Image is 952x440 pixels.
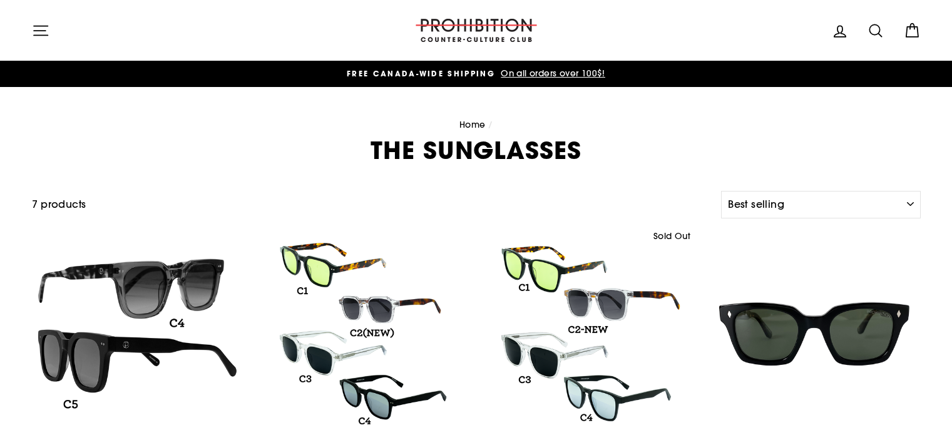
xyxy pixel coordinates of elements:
img: PROHIBITION COUNTER-CULTURE CLUB [414,19,539,42]
a: Home [459,119,486,130]
span: / [488,119,493,130]
div: 7 products [32,197,717,213]
h1: THE SUNGLASSES [32,138,921,162]
a: FREE CANADA-WIDE SHIPPING On all orders over 100$! [35,67,918,81]
nav: breadcrumbs [32,118,921,132]
span: On all orders over 100$! [498,68,605,79]
div: Sold Out [648,228,695,245]
span: FREE CANADA-WIDE SHIPPING [347,68,495,79]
